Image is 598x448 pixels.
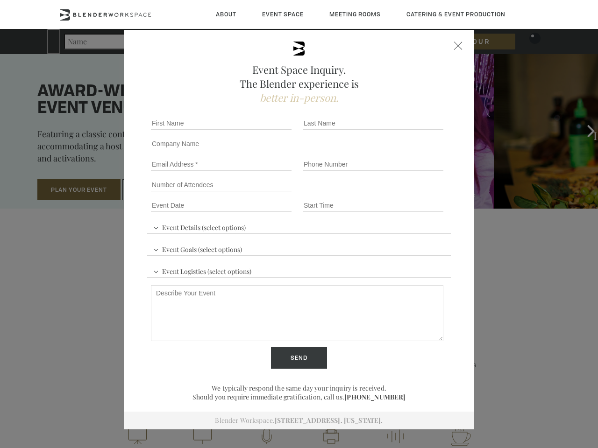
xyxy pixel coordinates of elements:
[151,117,292,130] input: First Name
[303,158,443,171] input: Phone Number
[151,199,292,212] input: Event Date
[151,241,244,255] span: Event Goals (select options)
[124,412,474,429] div: Blender Workspace.
[147,63,451,105] h2: Event Space Inquiry. The Blender experience is
[303,117,443,130] input: Last Name
[271,347,327,369] input: Send
[151,263,254,277] span: Event Logistics (select options)
[303,199,443,212] input: Start Time
[151,158,292,171] input: Email Address *
[260,91,339,105] span: better in-person.
[151,219,248,233] span: Event Details (select options)
[147,384,451,392] p: We typically respond the same day your inquiry is received.
[430,329,598,448] iframe: Chat Widget
[344,392,406,401] a: [PHONE_NUMBER]
[147,392,451,401] p: Should you require immediate gratification, call us.
[151,178,292,191] input: Number of Attendees
[275,416,383,425] a: [STREET_ADDRESS]. [US_STATE].
[151,137,429,150] input: Company Name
